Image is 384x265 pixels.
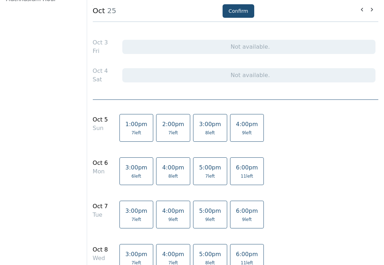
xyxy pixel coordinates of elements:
div: Sun [93,124,108,132]
span: 3:00pm [199,121,221,128]
span: 5:00pm [199,207,221,214]
div: Tue [93,211,108,219]
span: 5:00pm [199,251,221,258]
span: 4:00pm [162,251,184,258]
span: 3:00pm [126,164,148,171]
span: 7 left [205,173,215,179]
div: Not available. [122,68,375,82]
div: Oct 7 [93,202,108,211]
div: Wed [93,254,108,263]
div: Oct 4 [93,67,108,75]
span: 2:00pm [162,121,184,128]
span: 7 left [169,130,178,136]
span: 9 left [205,217,215,222]
span: 4:00pm [236,121,258,128]
span: 9 left [242,130,252,136]
div: Oct 3 [93,38,108,47]
span: 6:00pm [236,251,258,258]
span: 3:00pm [126,251,148,258]
span: 6 left [132,173,141,179]
div: Oct 6 [93,159,108,167]
span: 8 left [205,130,215,136]
span: 5:00pm [199,164,221,171]
span: 3:00pm [126,207,148,214]
strong: Oct [93,6,105,15]
span: 8 left [169,173,178,179]
span: 25 [105,6,116,15]
span: 9 left [169,217,178,222]
div: Mon [93,167,108,176]
div: Fri [93,47,108,55]
span: 7 left [132,217,141,222]
div: Oct 8 [93,245,108,254]
span: 6:00pm [236,164,258,171]
span: 6:00pm [236,207,258,214]
div: Not available. [122,40,375,54]
span: 11 left [241,173,253,179]
span: 9 left [242,217,252,222]
span: 4:00pm [162,207,184,214]
div: Sat [93,75,108,84]
span: 7 left [132,130,141,136]
div: Oct 5 [93,115,108,124]
span: 1:00pm [126,121,148,128]
span: 4:00pm [162,164,184,171]
button: Confirm [223,4,254,18]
